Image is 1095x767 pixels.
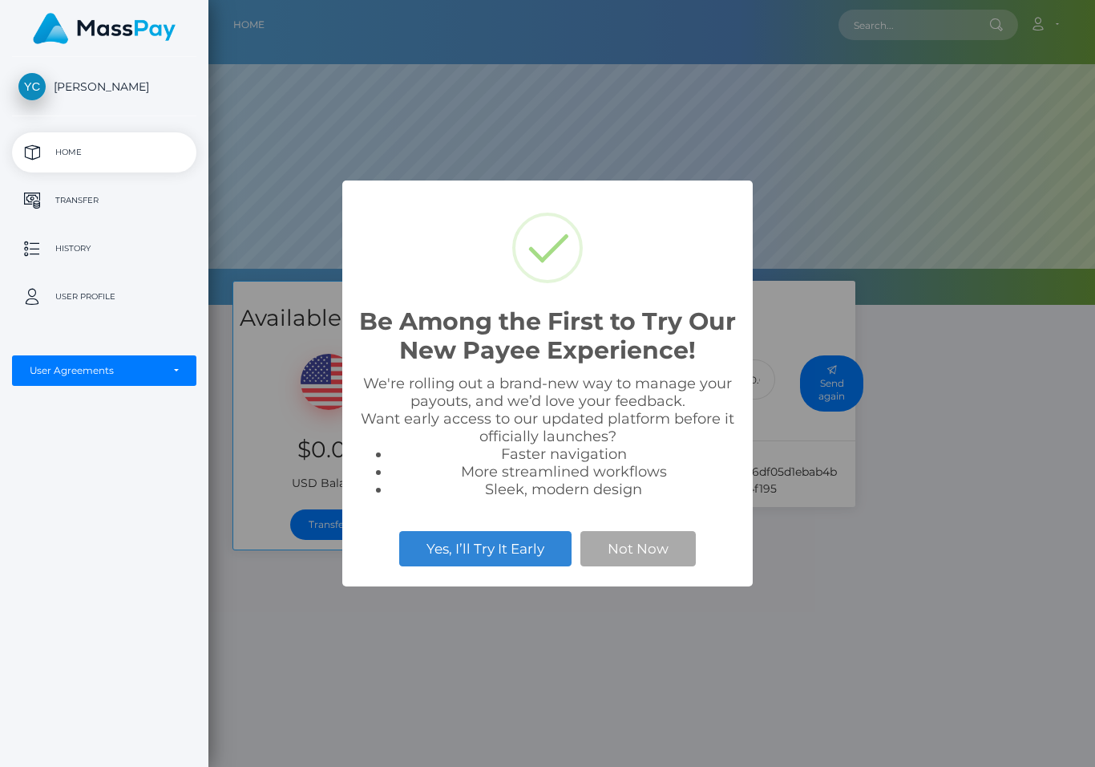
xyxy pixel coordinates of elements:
p: Home [18,140,190,164]
h2: Be Among the First to Try Our New Payee Experience! [358,307,737,365]
button: Not Now [580,531,696,566]
p: Transfer [18,189,190,213]
p: History [18,237,190,261]
li: Sleek, modern design [390,481,737,498]
button: Yes, I’ll Try It Early [399,531,572,566]
div: We're rolling out a brand-new way to manage your payouts, and we’d love your feedback. Want early... [358,375,737,498]
img: MassPay [33,13,176,44]
button: User Agreements [12,355,196,386]
li: Faster navigation [390,445,737,463]
span: [PERSON_NAME] [12,79,196,94]
div: User Agreements [30,364,161,377]
li: More streamlined workflows [390,463,737,481]
p: User Profile [18,285,190,309]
